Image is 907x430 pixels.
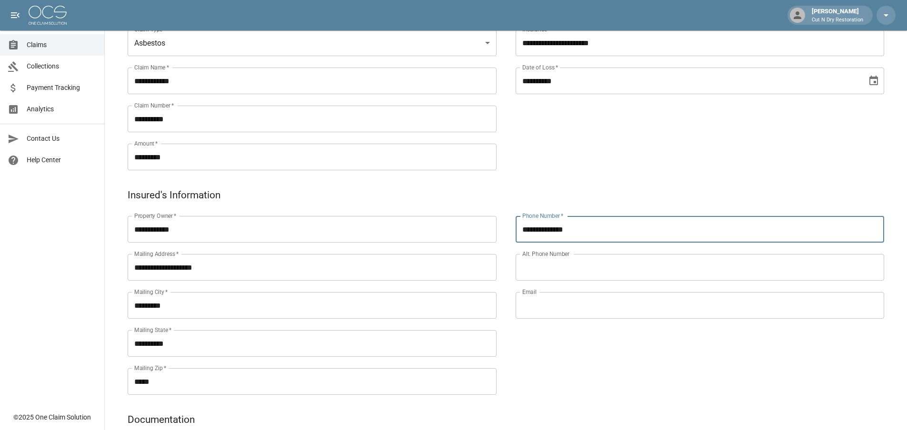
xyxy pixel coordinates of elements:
p: Cut N Dry Restoration [812,16,863,24]
div: © 2025 One Claim Solution [13,412,91,422]
button: open drawer [6,6,25,25]
label: Alt. Phone Number [522,250,569,258]
span: Payment Tracking [27,83,97,93]
label: Mailing State [134,326,171,334]
label: Mailing Address [134,250,179,258]
label: Mailing Zip [134,364,167,372]
span: Help Center [27,155,97,165]
button: Choose date, selected date is Aug 18, 2025 [864,71,883,90]
span: Collections [27,61,97,71]
label: Property Owner [134,212,177,220]
img: ocs-logo-white-transparent.png [29,6,67,25]
span: Claims [27,40,97,50]
span: Analytics [27,104,97,114]
label: Mailing City [134,288,168,296]
label: Email [522,288,537,296]
label: Phone Number [522,212,563,220]
div: [PERSON_NAME] [808,7,867,24]
label: Claim Number [134,101,174,109]
label: Amount [134,139,158,147]
span: Contact Us [27,134,97,144]
label: Date of Loss [522,63,558,71]
div: Asbestos [128,29,497,56]
label: Claim Name [134,63,169,71]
